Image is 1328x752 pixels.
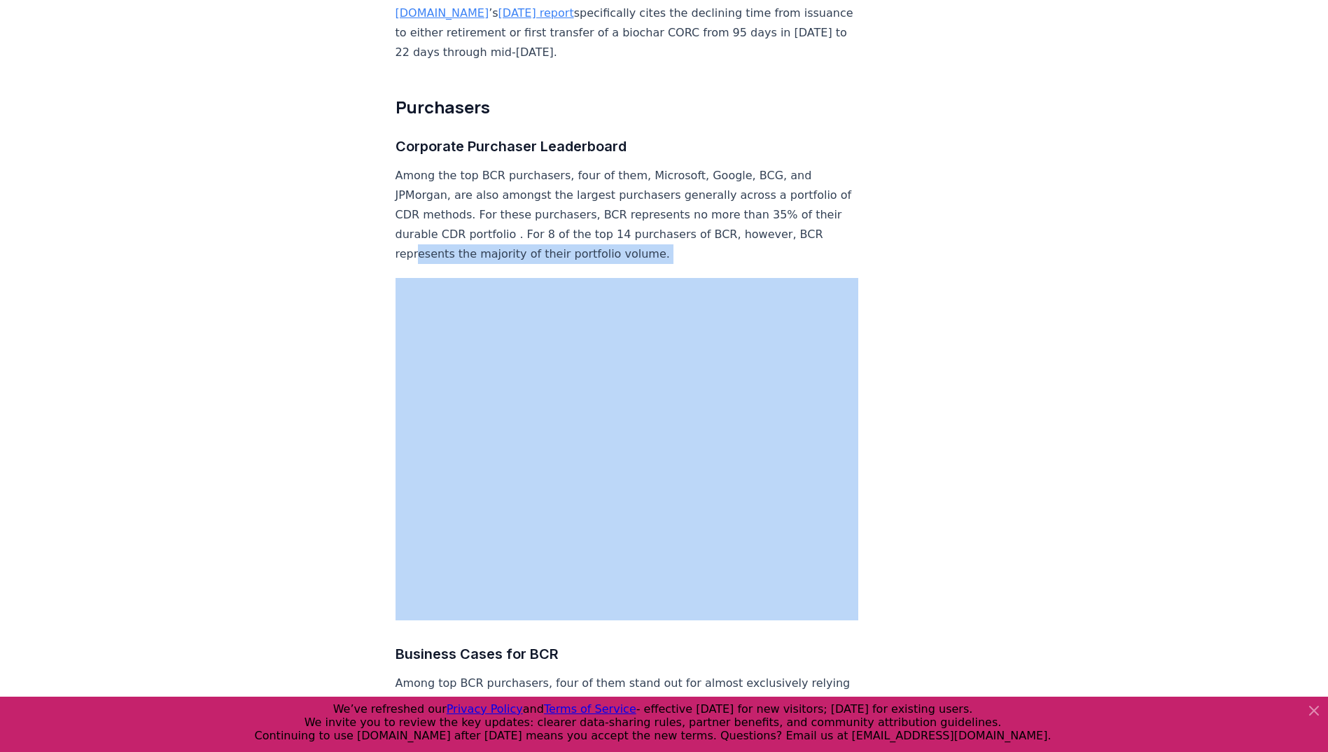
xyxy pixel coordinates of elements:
p: Among the top BCR purchasers, four of them, Microsoft, Google, BCG, and JPMorgan, are also amongs... [396,166,859,264]
a: [DOMAIN_NAME] [396,6,489,20]
a: [DATE] report [498,6,574,20]
p: Among top BCR purchasers, four of them stand out for almost exclusively relying on BCR for their ... [396,674,859,752]
h3: Business Cases for BCR [396,643,859,665]
h3: Corporate Purchaser Leaderboard [396,135,859,158]
iframe: Table [396,278,859,620]
h2: Purchasers [396,96,859,118]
